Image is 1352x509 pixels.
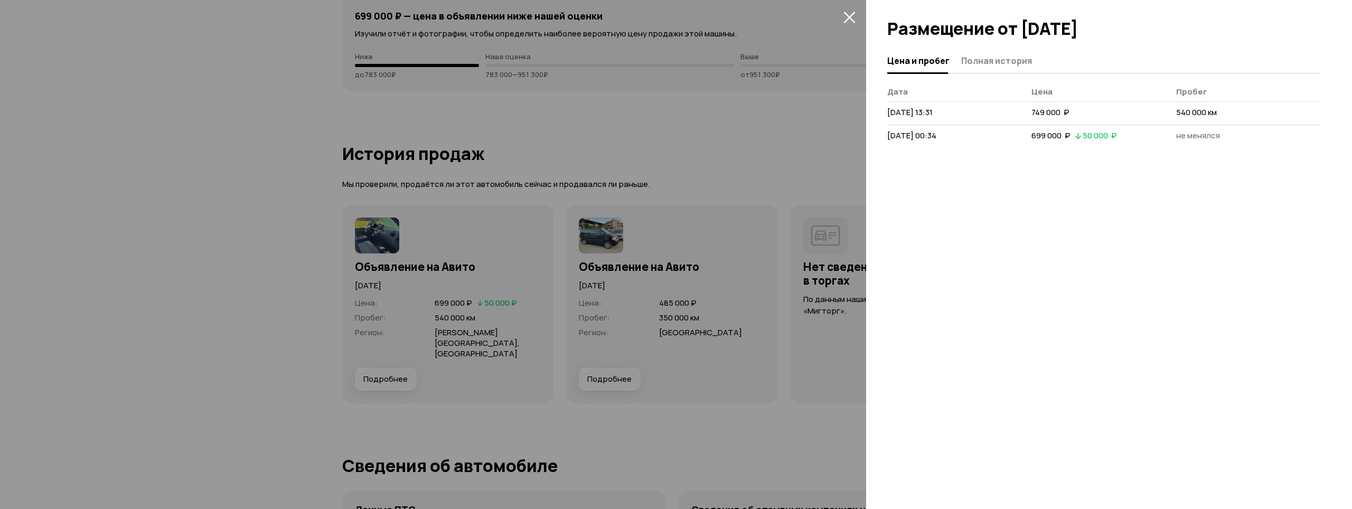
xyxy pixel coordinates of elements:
span: 50 000 ₽ [1083,130,1117,141]
span: Полная история [961,55,1032,66]
button: закрыть [841,8,858,25]
span: 749 000 ₽ [1031,107,1069,118]
span: [DATE] 13:31 [887,107,933,118]
span: Цена и пробег [887,55,950,66]
span: не менялся [1176,130,1220,141]
span: Дата [887,86,908,97]
span: Цена [1031,86,1053,97]
span: 699 000 ₽ [1031,130,1071,141]
span: Пробег [1176,86,1207,97]
span: [DATE] 00:34 [887,130,936,141]
span: 540 000 км [1176,107,1217,118]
